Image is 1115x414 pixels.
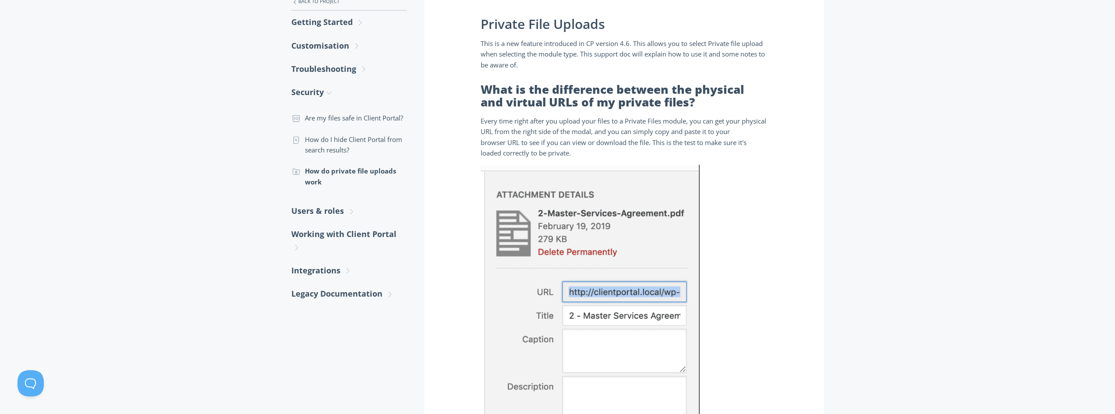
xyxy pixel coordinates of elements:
a: Are my files safe in Client Portal? [291,107,407,128]
a: Getting Started [291,11,407,34]
a: How do I hide Client Portal from search results? [291,129,407,161]
a: Legacy Documentation [291,282,407,305]
a: Security [291,81,407,104]
a: Integrations [291,259,407,282]
h1: Private File Uploads [481,17,768,32]
strong: What is the difference between the physical and virtual URLs of my private files? [481,81,744,110]
a: How do private file uploads work [291,160,407,192]
span: Every time right after you upload your files to a Private Files module, you can get your physical... [481,117,766,157]
p: This is a new feature introduced in CP version 4.6. This allows you to select Private file upload... [481,38,768,70]
a: Customisation [291,34,407,57]
a: Troubleshooting [291,57,407,81]
iframe: Toggle Customer Support [18,370,44,396]
a: Working with Client Portal [291,223,407,259]
a: Users & roles [291,199,407,223]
